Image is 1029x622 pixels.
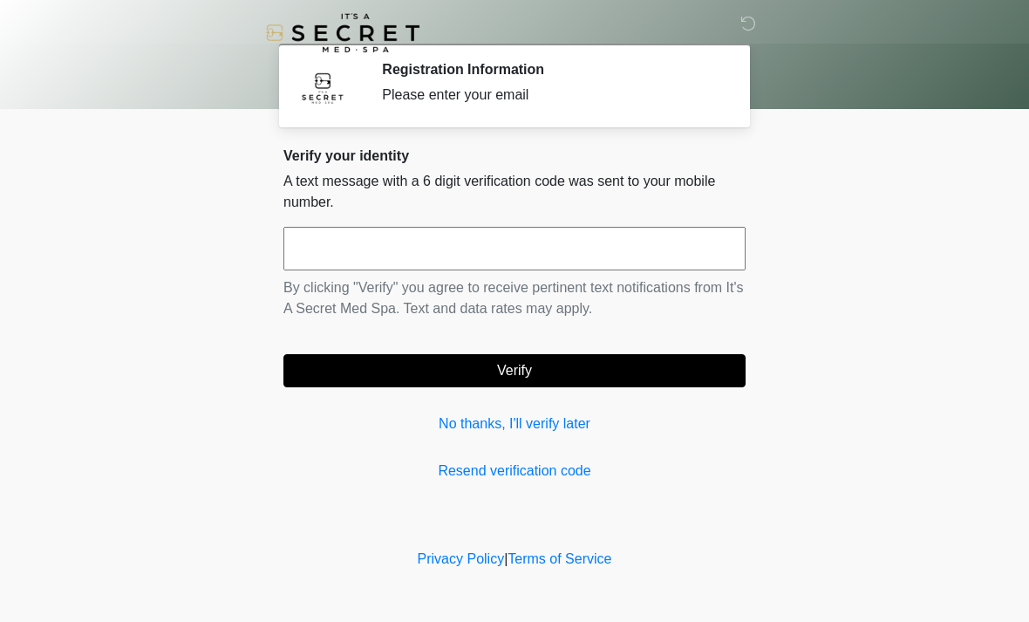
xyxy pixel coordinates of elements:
[504,551,508,566] a: |
[382,85,719,106] div: Please enter your email
[296,61,349,113] img: Agent Avatar
[283,147,746,164] h2: Verify your identity
[283,461,746,482] a: Resend verification code
[283,277,746,319] p: By clicking "Verify" you agree to receive pertinent text notifications from It's A Secret Med Spa...
[382,61,719,78] h2: Registration Information
[418,551,505,566] a: Privacy Policy
[266,13,419,52] img: It's A Secret Med Spa Logo
[283,354,746,387] button: Verify
[283,414,746,434] a: No thanks, I'll verify later
[283,171,746,213] p: A text message with a 6 digit verification code was sent to your mobile number.
[508,551,611,566] a: Terms of Service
